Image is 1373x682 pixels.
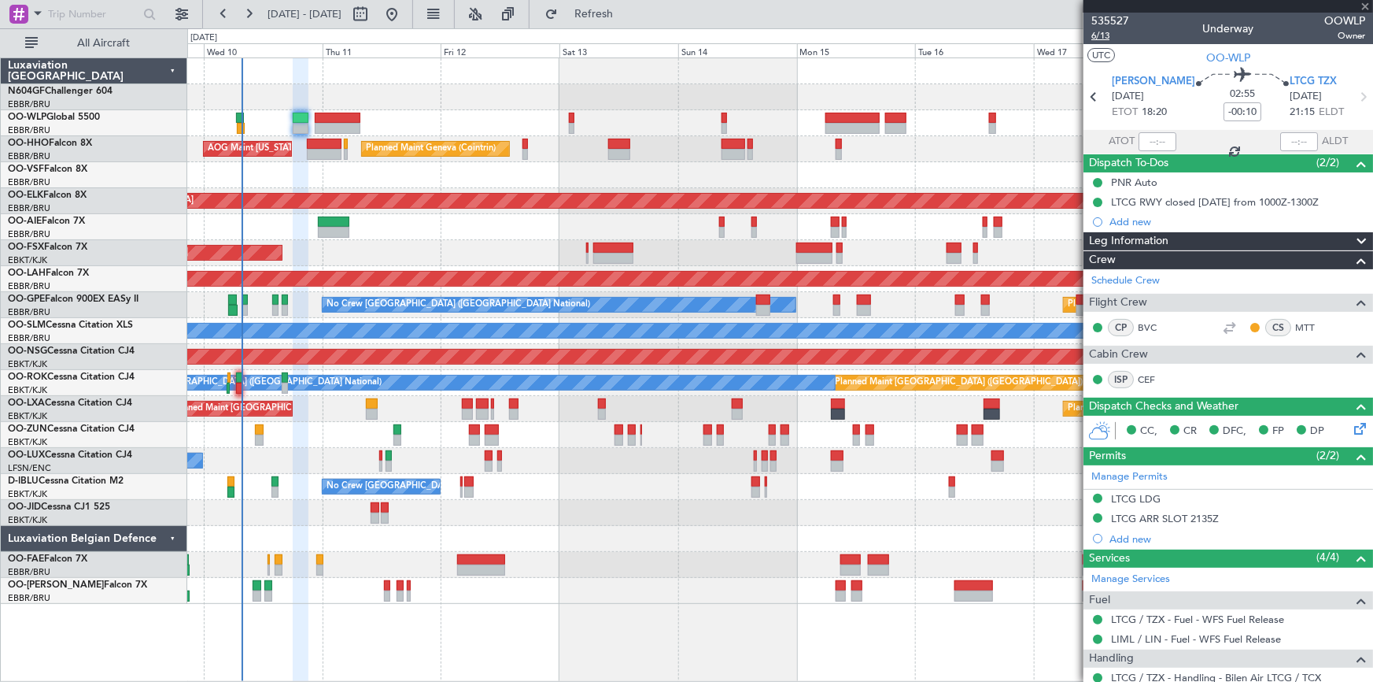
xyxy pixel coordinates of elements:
[8,139,49,148] span: OO-HHO
[8,332,50,344] a: EBBR/BRU
[1112,74,1195,90] span: [PERSON_NAME]
[8,398,132,408] a: OO-LXACessna Citation CJ4
[8,243,44,252] span: OO-FSX
[8,87,113,96] a: N604GFChallenger 604
[1089,398,1238,416] span: Dispatch Checks and Weather
[561,9,627,20] span: Refresh
[8,580,104,590] span: OO-[PERSON_NAME]
[190,32,217,45] div: [DATE]
[1138,373,1173,387] a: CEF
[1109,134,1135,150] span: ATOT
[1112,89,1144,105] span: [DATE]
[1111,492,1161,506] div: LTCG LDG
[41,38,166,49] span: All Aircraft
[1091,29,1129,43] span: 6/13
[8,373,47,382] span: OO-ROK
[1295,321,1331,335] a: MTT
[1310,424,1324,439] span: DP
[8,191,43,200] span: OO-ELK
[8,295,45,304] span: OO-GPE
[8,321,133,330] a: OO-SLMCessna Citation XLS
[1089,294,1147,312] span: Flight Crew
[1230,87,1255,102] span: 02:55
[1089,650,1134,668] span: Handling
[8,436,47,448] a: EBKT/KJK
[1089,154,1168,172] span: Dispatch To-Dos
[8,202,50,214] a: EBBR/BRU
[8,228,50,240] a: EBBR/BRU
[8,217,42,226] span: OO-AIE
[1290,74,1337,90] span: LTCG TZX
[8,347,135,356] a: OO-NSGCessna Citation CJ4
[1108,371,1134,388] div: ISP
[1034,43,1153,57] div: Wed 17
[8,254,47,266] a: EBKT/KJK
[1140,424,1157,439] span: CC,
[1324,29,1365,43] span: Owner
[559,43,678,57] div: Sat 13
[8,373,135,382] a: OO-ROKCessna Citation CJ4
[1138,321,1173,335] a: BVC
[1183,424,1197,439] span: CR
[1272,424,1284,439] span: FP
[8,191,87,200] a: OO-ELKFalcon 8X
[8,398,45,408] span: OO-LXA
[1089,447,1126,465] span: Permits
[8,176,50,188] a: EBBR/BRU
[1223,424,1246,439] span: DFC,
[8,280,50,292] a: EBBR/BRU
[1109,532,1365,546] div: Add new
[8,566,50,578] a: EBBR/BRU
[1290,89,1322,105] span: [DATE]
[8,554,44,564] span: OO-FAE
[1089,346,1148,364] span: Cabin Crew
[8,514,47,526] a: EBKT/KJK
[836,371,1083,395] div: Planned Maint [GEOGRAPHIC_DATA] ([GEOGRAPHIC_DATA])
[1111,512,1219,525] div: LTCG ARR SLOT 2135Z
[8,217,85,226] a: OO-AIEFalcon 7X
[1111,632,1281,646] a: LIML / LIN - Fuel - WFS Fuel Release
[1316,549,1339,565] span: (4/4)
[8,87,45,96] span: N604GF
[1316,447,1339,464] span: (2/2)
[797,43,916,57] div: Mon 15
[1111,613,1284,626] a: LTCG / TZX - Fuel - WFS Fuel Release
[48,2,138,26] input: Trip Number
[8,476,39,486] span: D-IBLU
[8,347,47,356] span: OO-NSG
[323,43,441,57] div: Thu 11
[8,554,87,564] a: OO-FAEFalcon 7X
[1206,50,1250,66] span: OO-WLP
[441,43,559,57] div: Fri 12
[1265,319,1291,336] div: CS
[17,31,171,56] button: All Aircraft
[8,358,47,370] a: EBKT/KJK
[8,502,110,512] a: OO-JIDCessna CJ1 525
[8,165,87,174] a: OO-VSFFalcon 8X
[8,98,50,110] a: EBBR/BRU
[366,137,496,161] div: Planned Maint Geneva (Cointrin)
[8,321,46,330] span: OO-SLM
[8,424,47,434] span: OO-ZUN
[1068,293,1353,317] div: Planned Maint [GEOGRAPHIC_DATA] ([GEOGRAPHIC_DATA] National)
[8,113,100,122] a: OO-WLPGlobal 5500
[1111,195,1319,209] div: LTCG RWY closed [DATE] from 1000Z-1300Z
[1142,105,1167,120] span: 18:20
[1111,176,1157,189] div: PNR Auto
[537,2,632,27] button: Refresh
[8,243,87,252] a: OO-FSXFalcon 7X
[1322,134,1348,150] span: ALDT
[915,43,1034,57] div: Tue 16
[1203,21,1254,38] div: Underway
[8,269,46,278] span: OO-LAH
[1316,154,1339,171] span: (2/2)
[1290,105,1315,120] span: 21:15
[327,475,590,499] div: No Crew [GEOGRAPHIC_DATA] ([GEOGRAPHIC_DATA] National)
[1068,397,1316,421] div: Planned Maint [GEOGRAPHIC_DATA] ([GEOGRAPHIC_DATA])
[1324,13,1365,29] span: OOWLP
[8,384,47,396] a: EBKT/KJK
[1109,215,1365,228] div: Add new
[1091,273,1160,289] a: Schedule Crew
[1112,105,1138,120] span: ETOT
[8,124,50,136] a: EBBR/BRU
